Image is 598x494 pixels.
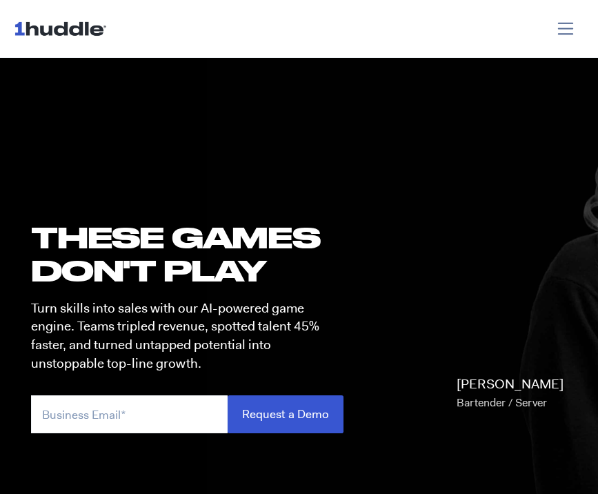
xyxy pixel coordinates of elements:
[547,15,585,42] button: Toggle navigation
[228,395,343,433] input: Request a Demo
[457,395,547,410] span: Bartender / Server
[31,221,359,287] h1: these GAMES DON'T PLAY
[31,395,228,433] input: Business Email*
[31,299,345,373] p: Turn skills into sales with our AI-powered game engine. Teams tripled revenue, spotted talent 45%...
[457,375,564,413] p: [PERSON_NAME]
[14,15,112,41] img: ...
